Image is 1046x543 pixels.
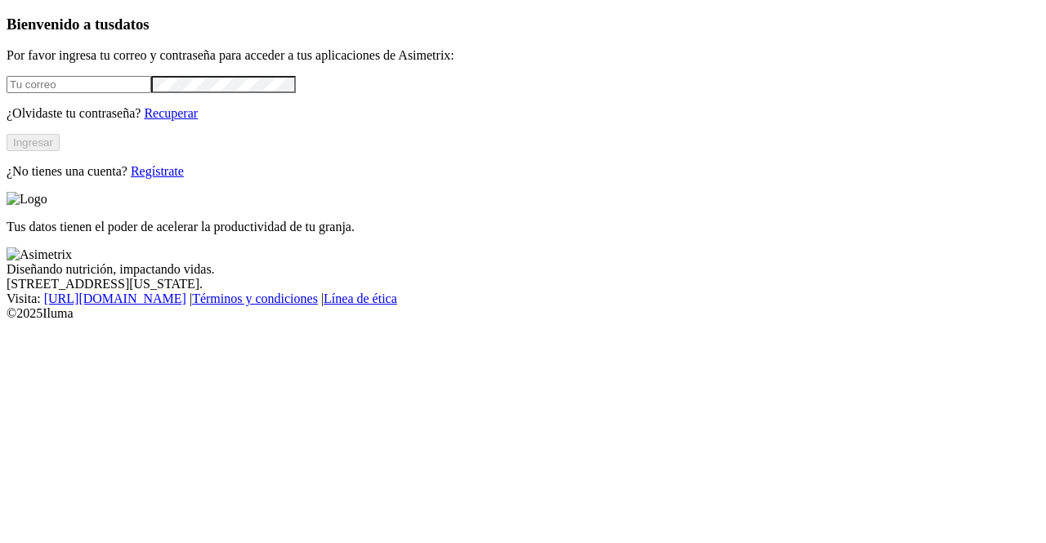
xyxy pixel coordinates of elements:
[7,306,1039,321] div: © 2025 Iluma
[7,134,60,151] button: Ingresar
[114,16,150,33] span: datos
[131,164,184,178] a: Regístrate
[7,76,151,93] input: Tu correo
[7,262,1039,277] div: Diseñando nutrición, impactando vidas.
[324,292,397,305] a: Línea de ética
[7,292,1039,306] div: Visita : | |
[7,220,1039,234] p: Tus datos tienen el poder de acelerar la productividad de tu granja.
[7,48,1039,63] p: Por favor ingresa tu correo y contraseña para acceder a tus aplicaciones de Asimetrix:
[7,106,1039,121] p: ¿Olvidaste tu contraseña?
[144,106,198,120] a: Recuperar
[192,292,318,305] a: Términos y condiciones
[44,292,186,305] a: [URL][DOMAIN_NAME]
[7,164,1039,179] p: ¿No tienes una cuenta?
[7,247,72,262] img: Asimetrix
[7,192,47,207] img: Logo
[7,16,1039,33] h3: Bienvenido a tus
[7,277,1039,292] div: [STREET_ADDRESS][US_STATE].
